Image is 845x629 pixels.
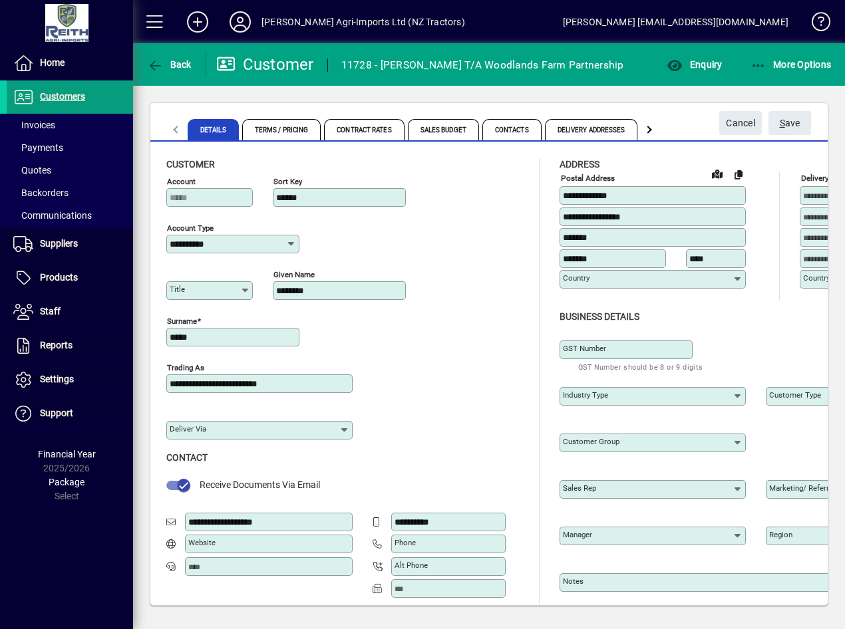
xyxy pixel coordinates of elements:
[769,483,835,493] mat-label: Marketing/ Referral
[40,238,78,249] span: Suppliers
[216,54,314,75] div: Customer
[802,3,828,46] a: Knowledge Base
[273,270,315,279] mat-label: Given name
[747,53,835,76] button: More Options
[7,159,133,182] a: Quotes
[560,159,599,170] span: Address
[663,53,725,76] button: Enquiry
[395,538,416,547] mat-label: Phone
[167,223,214,233] mat-label: Account Type
[482,119,542,140] span: Contacts
[40,374,74,384] span: Settings
[170,285,185,294] mat-label: Title
[769,390,821,400] mat-label: Customer type
[38,449,96,459] span: Financial Year
[545,119,638,140] span: Delivery Addresses
[7,204,133,227] a: Communications
[780,112,800,134] span: ave
[395,561,428,570] mat-label: Alt Phone
[726,112,755,134] span: Cancel
[144,53,195,76] button: Back
[728,164,749,185] button: Copy to Delivery address
[563,483,596,493] mat-label: Sales rep
[7,136,133,159] a: Payments
[563,390,608,400] mat-label: Industry type
[242,119,321,140] span: Terms / Pricing
[768,111,811,135] button: Save
[780,118,785,128] span: S
[167,316,197,326] mat-label: Surname
[803,273,830,283] mat-label: Country
[49,477,84,487] span: Package
[167,177,196,186] mat-label: Account
[7,329,133,362] a: Reports
[166,159,215,170] span: Customer
[13,120,55,130] span: Invoices
[563,273,590,283] mat-label: Country
[341,55,624,76] div: 11728 - [PERSON_NAME] T/A Woodlands Farm Partnership
[324,119,404,140] span: Contract Rates
[563,576,584,586] mat-label: Notes
[563,530,592,539] mat-label: Manager
[7,363,133,396] a: Settings
[7,47,133,80] a: Home
[7,182,133,204] a: Backorders
[40,57,65,68] span: Home
[40,306,61,316] span: Staff
[563,437,619,446] mat-label: Customer group
[188,538,216,547] mat-label: Website
[40,408,73,418] span: Support
[188,119,239,140] span: Details
[13,165,51,176] span: Quotes
[7,261,133,295] a: Products
[578,359,703,374] mat-hint: GST Number should be 8 or 9 digits
[7,295,133,328] a: Staff
[167,363,204,372] mat-label: Trading as
[40,91,85,102] span: Customers
[200,479,320,490] span: Receive Documents Via Email
[170,424,206,434] mat-label: Deliver via
[563,344,606,353] mat-label: GST Number
[563,11,788,33] div: [PERSON_NAME] [EMAIL_ADDRESS][DOMAIN_NAME]
[133,53,206,76] app-page-header-button: Back
[40,340,73,350] span: Reports
[219,10,261,34] button: Profile
[7,397,133,430] a: Support
[166,452,208,463] span: Contact
[769,530,792,539] mat-label: Region
[40,272,78,283] span: Products
[751,59,832,70] span: More Options
[7,227,133,261] a: Suppliers
[261,11,465,33] div: [PERSON_NAME] Agri-Imports Ltd (NZ Tractors)
[667,59,722,70] span: Enquiry
[13,210,92,221] span: Communications
[13,188,69,198] span: Backorders
[408,119,479,140] span: Sales Budget
[719,111,762,135] button: Cancel
[13,142,63,153] span: Payments
[176,10,219,34] button: Add
[707,163,728,184] a: View on map
[7,114,133,136] a: Invoices
[560,311,639,322] span: Business details
[147,59,192,70] span: Back
[273,177,302,186] mat-label: Sort key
